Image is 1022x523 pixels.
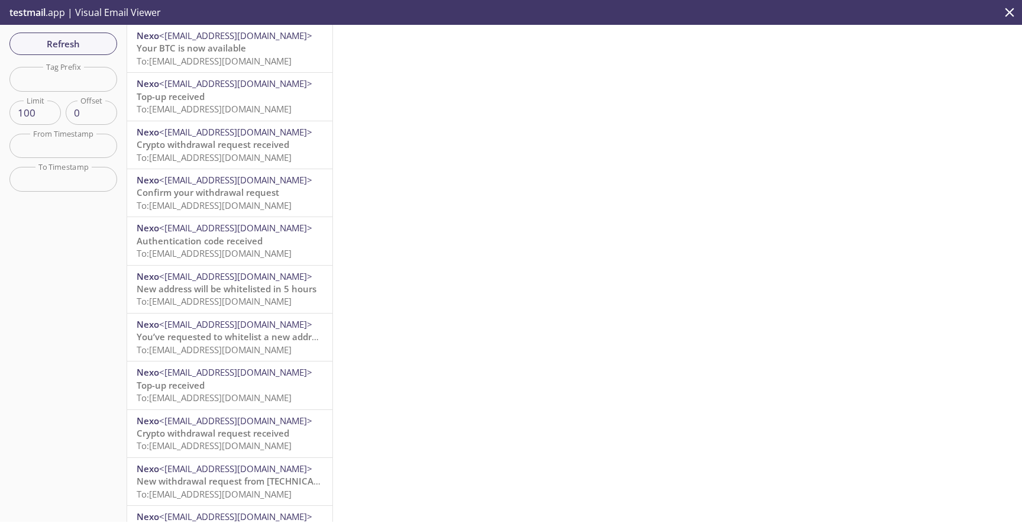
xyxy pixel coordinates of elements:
[137,511,159,522] span: Nexo
[137,295,292,307] span: To: [EMAIL_ADDRESS][DOMAIN_NAME]
[137,55,292,67] span: To: [EMAIL_ADDRESS][DOMAIN_NAME]
[137,126,159,138] span: Nexo
[137,392,292,403] span: To: [EMAIL_ADDRESS][DOMAIN_NAME]
[137,91,205,102] span: Top-up received
[137,103,292,115] span: To: [EMAIL_ADDRESS][DOMAIN_NAME]
[137,344,292,356] span: To: [EMAIL_ADDRESS][DOMAIN_NAME]
[137,78,159,89] span: Nexo
[127,266,332,313] div: Nexo<[EMAIL_ADDRESS][DOMAIN_NAME]>New address will be whitelisted in 5 hoursTo:[EMAIL_ADDRESS][DO...
[159,463,312,474] span: <[EMAIL_ADDRESS][DOMAIN_NAME]>
[137,270,159,282] span: Nexo
[137,174,159,186] span: Nexo
[159,126,312,138] span: <[EMAIL_ADDRESS][DOMAIN_NAME]>
[137,235,263,247] span: Authentication code received
[159,511,312,522] span: <[EMAIL_ADDRESS][DOMAIN_NAME]>
[159,318,312,330] span: <[EMAIL_ADDRESS][DOMAIN_NAME]>
[137,42,246,54] span: Your BTC is now available
[159,30,312,41] span: <[EMAIL_ADDRESS][DOMAIN_NAME]>
[137,475,432,487] span: New withdrawal request from [TECHNICAL_ID] - [DATE] 07:10:25 (CET)
[159,270,312,282] span: <[EMAIL_ADDRESS][DOMAIN_NAME]>
[137,415,159,427] span: Nexo
[137,331,325,343] span: You’ve requested to whitelist a new address
[137,186,279,198] span: Confirm your withdrawal request
[127,121,332,169] div: Nexo<[EMAIL_ADDRESS][DOMAIN_NAME]>Crypto withdrawal request receivedTo:[EMAIL_ADDRESS][DOMAIN_NAME]
[137,151,292,163] span: To: [EMAIL_ADDRESS][DOMAIN_NAME]
[159,78,312,89] span: <[EMAIL_ADDRESS][DOMAIN_NAME]>
[127,25,332,72] div: Nexo<[EMAIL_ADDRESS][DOMAIN_NAME]>Your BTC is now availableTo:[EMAIL_ADDRESS][DOMAIN_NAME]
[137,427,289,439] span: Crypto withdrawal request received
[127,169,332,217] div: Nexo<[EMAIL_ADDRESS][DOMAIN_NAME]>Confirm your withdrawal requestTo:[EMAIL_ADDRESS][DOMAIN_NAME]
[127,361,332,409] div: Nexo<[EMAIL_ADDRESS][DOMAIN_NAME]>Top-up receivedTo:[EMAIL_ADDRESS][DOMAIN_NAME]
[137,199,292,211] span: To: [EMAIL_ADDRESS][DOMAIN_NAME]
[9,6,46,19] span: testmail
[137,138,289,150] span: Crypto withdrawal request received
[137,318,159,330] span: Nexo
[137,247,292,259] span: To: [EMAIL_ADDRESS][DOMAIN_NAME]
[137,366,159,378] span: Nexo
[159,366,312,378] span: <[EMAIL_ADDRESS][DOMAIN_NAME]>
[19,36,108,51] span: Refresh
[137,30,159,41] span: Nexo
[137,379,205,391] span: Top-up received
[127,314,332,361] div: Nexo<[EMAIL_ADDRESS][DOMAIN_NAME]>You’ve requested to whitelist a new addressTo:[EMAIL_ADDRESS][D...
[159,174,312,186] span: <[EMAIL_ADDRESS][DOMAIN_NAME]>
[127,217,332,264] div: Nexo<[EMAIL_ADDRESS][DOMAIN_NAME]>Authentication code receivedTo:[EMAIL_ADDRESS][DOMAIN_NAME]
[137,463,159,474] span: Nexo
[159,415,312,427] span: <[EMAIL_ADDRESS][DOMAIN_NAME]>
[137,440,292,451] span: To: [EMAIL_ADDRESS][DOMAIN_NAME]
[159,222,312,234] span: <[EMAIL_ADDRESS][DOMAIN_NAME]>
[137,222,159,234] span: Nexo
[127,458,332,505] div: Nexo<[EMAIL_ADDRESS][DOMAIN_NAME]>New withdrawal request from [TECHNICAL_ID] - [DATE] 07:10:25 (C...
[9,33,117,55] button: Refresh
[127,410,332,457] div: Nexo<[EMAIL_ADDRESS][DOMAIN_NAME]>Crypto withdrawal request receivedTo:[EMAIL_ADDRESS][DOMAIN_NAME]
[127,73,332,120] div: Nexo<[EMAIL_ADDRESS][DOMAIN_NAME]>Top-up receivedTo:[EMAIL_ADDRESS][DOMAIN_NAME]
[137,283,316,295] span: New address will be whitelisted in 5 hours
[137,488,292,500] span: To: [EMAIL_ADDRESS][DOMAIN_NAME]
